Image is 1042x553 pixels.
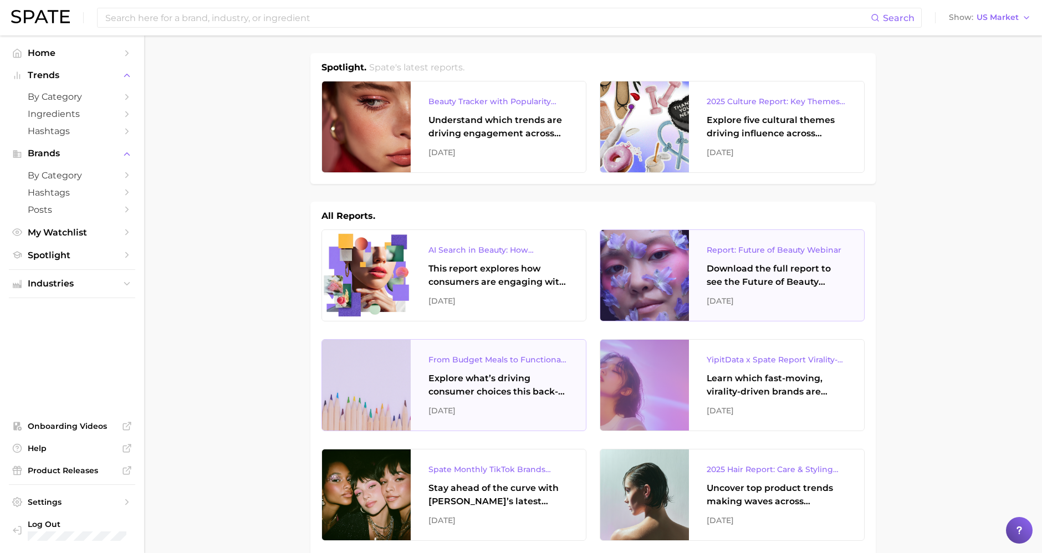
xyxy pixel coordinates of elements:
a: YipitData x Spate Report Virality-Driven Brands Are Taking a Slice of the Beauty PieLearn which f... [600,339,865,431]
div: [DATE] [707,514,846,527]
a: Spate Monthly TikTok Brands TrackerStay ahead of the curve with [PERSON_NAME]’s latest monthly tr... [321,449,586,541]
a: Settings [9,494,135,510]
span: by Category [28,91,116,102]
div: AI Search in Beauty: How Consumers Are Using ChatGPT vs. Google Search [428,243,568,257]
a: My Watchlist [9,224,135,241]
div: Beauty Tracker with Popularity Index [428,95,568,108]
span: Product Releases [28,465,116,475]
a: Onboarding Videos [9,418,135,434]
a: Posts [9,201,135,218]
div: [DATE] [428,294,568,308]
div: From Budget Meals to Functional Snacks: Food & Beverage Trends Shaping Consumer Behavior This Sch... [428,353,568,366]
button: Trends [9,67,135,84]
h2: Spate's latest reports. [370,61,465,74]
span: Spotlight [28,250,116,260]
span: Trends [28,70,116,80]
span: My Watchlist [28,227,116,238]
input: Search here for a brand, industry, or ingredient [104,8,871,27]
div: Report: Future of Beauty Webinar [707,243,846,257]
div: Explore what’s driving consumer choices this back-to-school season From budget-friendly meals to ... [428,372,568,398]
span: Help [28,443,116,453]
a: Hashtags [9,184,135,201]
span: Hashtags [28,126,116,136]
a: Ingredients [9,105,135,122]
div: YipitData x Spate Report Virality-Driven Brands Are Taking a Slice of the Beauty Pie [707,353,846,366]
span: Industries [28,279,116,289]
span: Onboarding Videos [28,421,116,431]
a: From Budget Meals to Functional Snacks: Food & Beverage Trends Shaping Consumer Behavior This Sch... [321,339,586,431]
span: Log Out [28,519,126,529]
h1: Spotlight. [321,61,366,74]
button: Industries [9,275,135,292]
div: [DATE] [707,146,846,159]
div: Explore five cultural themes driving influence across beauty, food, and pop culture. [707,114,846,140]
div: Understand which trends are driving engagement across platforms in the skin, hair, makeup, and fr... [428,114,568,140]
div: 2025 Hair Report: Care & Styling Products [707,463,846,476]
div: [DATE] [428,404,568,417]
div: Spate Monthly TikTok Brands Tracker [428,463,568,476]
div: [DATE] [428,146,568,159]
a: Home [9,44,135,62]
span: Search [883,13,915,23]
a: Hashtags [9,122,135,140]
a: Beauty Tracker with Popularity IndexUnderstand which trends are driving engagement across platfor... [321,81,586,173]
h1: All Reports. [321,209,375,223]
span: US Market [977,14,1019,21]
span: Ingredients [28,109,116,119]
div: [DATE] [428,514,568,527]
button: ShowUS Market [946,11,1034,25]
span: Show [949,14,973,21]
div: Stay ahead of the curve with [PERSON_NAME]’s latest monthly tracker, spotlighting the fastest-gro... [428,482,568,508]
a: Report: Future of Beauty WebinarDownload the full report to see the Future of Beauty trends we un... [600,229,865,321]
div: [DATE] [707,294,846,308]
span: Brands [28,149,116,158]
a: Help [9,440,135,457]
a: by Category [9,167,135,184]
div: Uncover top product trends making waves across platforms — along with key insights into benefits,... [707,482,846,508]
a: Log out. Currently logged in with e-mail ykkim110@cosrx.co.kr. [9,516,135,544]
div: 2025 Culture Report: Key Themes That Are Shaping Consumer Demand [707,95,846,108]
img: SPATE [11,10,70,23]
div: Download the full report to see the Future of Beauty trends we unpacked during the webinar. [707,262,846,289]
a: 2025 Hair Report: Care & Styling ProductsUncover top product trends making waves across platforms... [600,449,865,541]
div: [DATE] [707,404,846,417]
a: 2025 Culture Report: Key Themes That Are Shaping Consumer DemandExplore five cultural themes driv... [600,81,865,173]
a: by Category [9,88,135,105]
span: Posts [28,204,116,215]
div: This report explores how consumers are engaging with AI-powered search tools — and what it means ... [428,262,568,289]
a: Spotlight [9,247,135,264]
a: Product Releases [9,462,135,479]
button: Brands [9,145,135,162]
div: Learn which fast-moving, virality-driven brands are leading the pack, the risks of viral growth, ... [707,372,846,398]
span: Settings [28,497,116,507]
span: Hashtags [28,187,116,198]
span: Home [28,48,116,58]
span: by Category [28,170,116,181]
a: AI Search in Beauty: How Consumers Are Using ChatGPT vs. Google SearchThis report explores how co... [321,229,586,321]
